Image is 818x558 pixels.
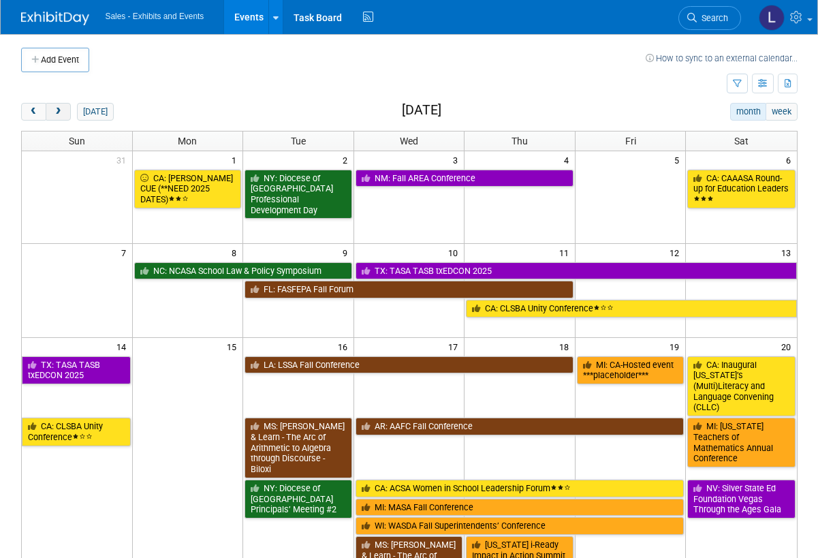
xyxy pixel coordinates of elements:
[759,5,785,31] img: Lendy Bell
[77,103,113,121] button: [DATE]
[780,244,797,261] span: 13
[356,262,797,280] a: TX: TASA TASB txEDCON 2025
[22,418,131,446] a: CA: CLSBA Unity Conference
[21,103,46,121] button: prev
[225,338,242,355] span: 15
[558,338,575,355] span: 18
[356,418,685,435] a: AR: AAFC Fall Conference
[687,170,795,208] a: CA: CAAASA Round-up for Education Leaders
[466,300,796,317] a: CA: CLSBA Unity Conference
[512,136,528,146] span: Thu
[245,418,352,478] a: MS: [PERSON_NAME] & Learn - The Arc of Arithmetic to Algebra through Discourse - Biloxi
[678,6,741,30] a: Search
[400,136,418,146] span: Wed
[402,103,441,118] h2: [DATE]
[668,338,685,355] span: 19
[21,12,89,25] img: ExhibitDay
[245,170,352,219] a: NY: Diocese of [GEOGRAPHIC_DATA] Professional Development Day
[115,151,132,168] span: 31
[447,244,464,261] span: 10
[646,53,798,63] a: How to sync to an external calendar...
[668,244,685,261] span: 12
[356,480,685,497] a: CA: ACSA Women in School Leadership Forum
[245,356,573,374] a: LA: LSSA Fall Conference
[120,244,132,261] span: 7
[106,12,204,21] span: Sales - Exhibits and Events
[115,338,132,355] span: 14
[69,136,85,146] span: Sun
[577,356,685,384] a: MI: CA-Hosted event ***placeholder***
[356,499,685,516] a: MI: MASA Fall Conference
[558,244,575,261] span: 11
[22,356,131,384] a: TX: TASA TASB txEDCON 2025
[46,103,71,121] button: next
[230,151,242,168] span: 1
[341,151,353,168] span: 2
[245,281,573,298] a: FL: FASFEPA Fall Forum
[687,418,795,467] a: MI: [US_STATE] Teachers of Mathematics Annual Conference
[134,262,352,280] a: NC: NCASA School Law & Policy Symposium
[291,136,306,146] span: Tue
[766,103,797,121] button: week
[673,151,685,168] span: 5
[341,244,353,261] span: 9
[687,480,795,518] a: NV: Silver State Ed Foundation Vegas Through the Ages Gala
[697,13,728,23] span: Search
[734,136,749,146] span: Sat
[452,151,464,168] span: 3
[230,244,242,261] span: 8
[730,103,766,121] button: month
[134,170,242,208] a: CA: [PERSON_NAME] CUE (**NEED 2025 DATES)
[356,170,573,187] a: NM: Fall AREA Conference
[785,151,797,168] span: 6
[780,338,797,355] span: 20
[178,136,197,146] span: Mon
[687,356,795,417] a: CA: Inaugural [US_STATE]’s (Multi)Literacy and Language Convening (CLLC)
[21,48,89,72] button: Add Event
[356,517,685,535] a: WI: WASDA Fall Superintendents’ Conference
[563,151,575,168] span: 4
[336,338,353,355] span: 16
[447,338,464,355] span: 17
[625,136,636,146] span: Fri
[245,480,352,518] a: NY: Diocese of [GEOGRAPHIC_DATA] Principals’ Meeting #2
